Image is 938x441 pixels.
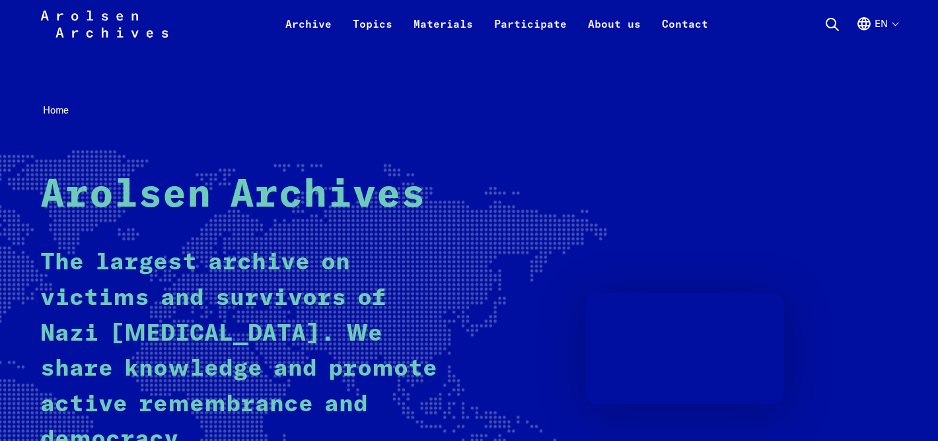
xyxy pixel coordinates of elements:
[577,16,651,48] a: About us
[342,16,403,48] a: Topics
[856,16,898,48] button: English, language selection
[651,16,719,48] a: Contact
[40,100,898,120] nav: Breadcrumb
[275,8,719,40] nav: Primary
[484,16,577,48] a: Participate
[43,104,69,116] span: Home
[403,16,484,48] a: Materials
[275,16,342,48] a: Archive
[40,176,425,215] strong: Arolsen Archives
